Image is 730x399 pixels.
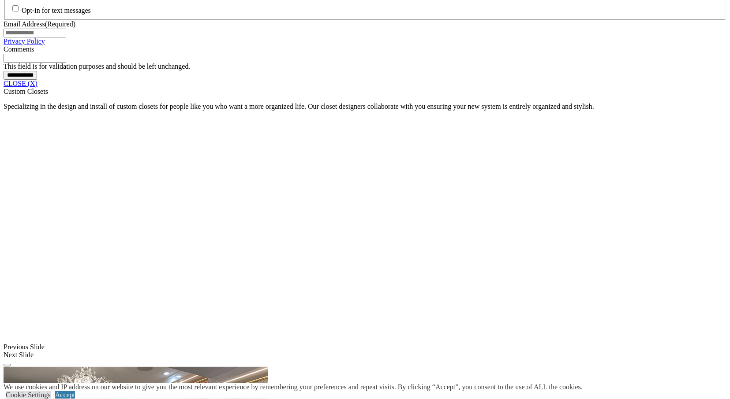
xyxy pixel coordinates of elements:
a: Privacy Policy [4,37,45,45]
div: Previous Slide [4,343,726,351]
label: Email Address [4,20,75,28]
span: Custom Closets [4,88,48,95]
span: (Required) [45,20,75,28]
label: Opt-in for text messages [22,7,91,15]
button: Click here to pause slide show [4,364,11,366]
div: This field is for validation purposes and should be left unchanged. [4,63,726,70]
p: Specializing in the design and install of custom closets for people like you who want a more orga... [4,103,726,111]
a: CLOSE (X) [4,80,37,87]
div: We use cookies and IP address on our website to give you the most relevant experience by remember... [4,383,583,391]
div: Next Slide [4,351,726,359]
label: Comments [4,45,34,53]
a: Accept [55,391,75,399]
a: Cookie Settings [6,391,51,399]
